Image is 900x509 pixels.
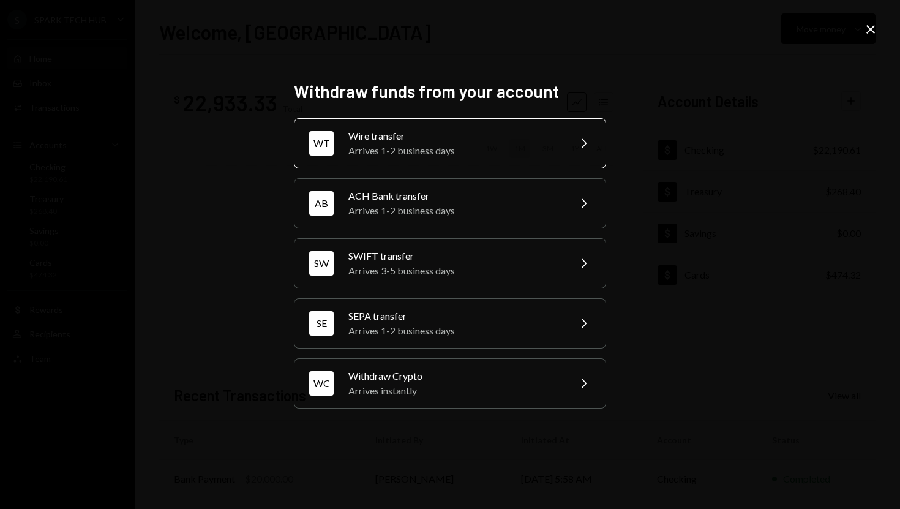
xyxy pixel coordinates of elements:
[348,369,561,383] div: Withdraw Crypto
[309,371,334,396] div: WC
[348,249,561,263] div: SWIFT transfer
[294,118,606,168] button: WTWire transferArrives 1-2 business days
[348,189,561,203] div: ACH Bank transfer
[294,178,606,228] button: ABACH Bank transferArrives 1-2 business days
[348,323,561,338] div: Arrives 1-2 business days
[348,263,561,278] div: Arrives 3-5 business days
[309,131,334,156] div: WT
[294,238,606,288] button: SWSWIFT transferArrives 3-5 business days
[348,143,561,158] div: Arrives 1-2 business days
[348,203,561,218] div: Arrives 1-2 business days
[294,298,606,349] button: SESEPA transferArrives 1-2 business days
[348,383,561,398] div: Arrives instantly
[294,358,606,409] button: WCWithdraw CryptoArrives instantly
[309,251,334,276] div: SW
[348,309,561,323] div: SEPA transfer
[309,311,334,336] div: SE
[309,191,334,216] div: AB
[348,129,561,143] div: Wire transfer
[294,80,606,104] h2: Withdraw funds from your account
